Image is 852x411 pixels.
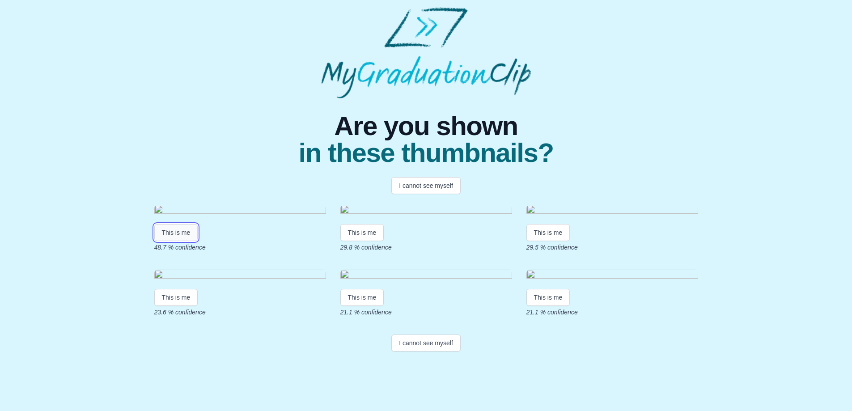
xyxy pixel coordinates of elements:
img: MyGraduationClip [321,7,530,98]
p: 48.7 % confidence [154,243,326,252]
span: Are you shown [298,113,553,140]
p: 29.5 % confidence [526,243,698,252]
p: 21.1 % confidence [340,308,512,317]
button: This is me [154,289,198,306]
img: 60783c646586e86838ce430b4e6d7902b2f0b5ba.gif [340,270,512,282]
img: a876c915f03c246d4934a76de5c4714792e28464.gif [526,270,698,282]
img: 87cdec74d6351037577fb606031b82a13cf14bf5.gif [526,205,698,217]
button: This is me [340,224,384,241]
p: 23.6 % confidence [154,308,326,317]
button: This is me [154,224,198,241]
img: 44ff34b938233d2de2584b6dc813d9a1688cbd59.gif [340,205,512,217]
span: in these thumbnails? [298,140,553,166]
button: I cannot see myself [391,335,461,352]
p: 29.8 % confidence [340,243,512,252]
button: This is me [340,289,384,306]
p: 21.1 % confidence [526,308,698,317]
button: This is me [526,224,570,241]
img: ab3b6348bc767f0c88fe9fa266fc353d678d14f1.gif [154,205,326,217]
img: 7b39ce817c33fc9b614675cb7ef8e07fa4a8c933.gif [154,270,326,282]
button: This is me [526,289,570,306]
button: I cannot see myself [391,177,461,194]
